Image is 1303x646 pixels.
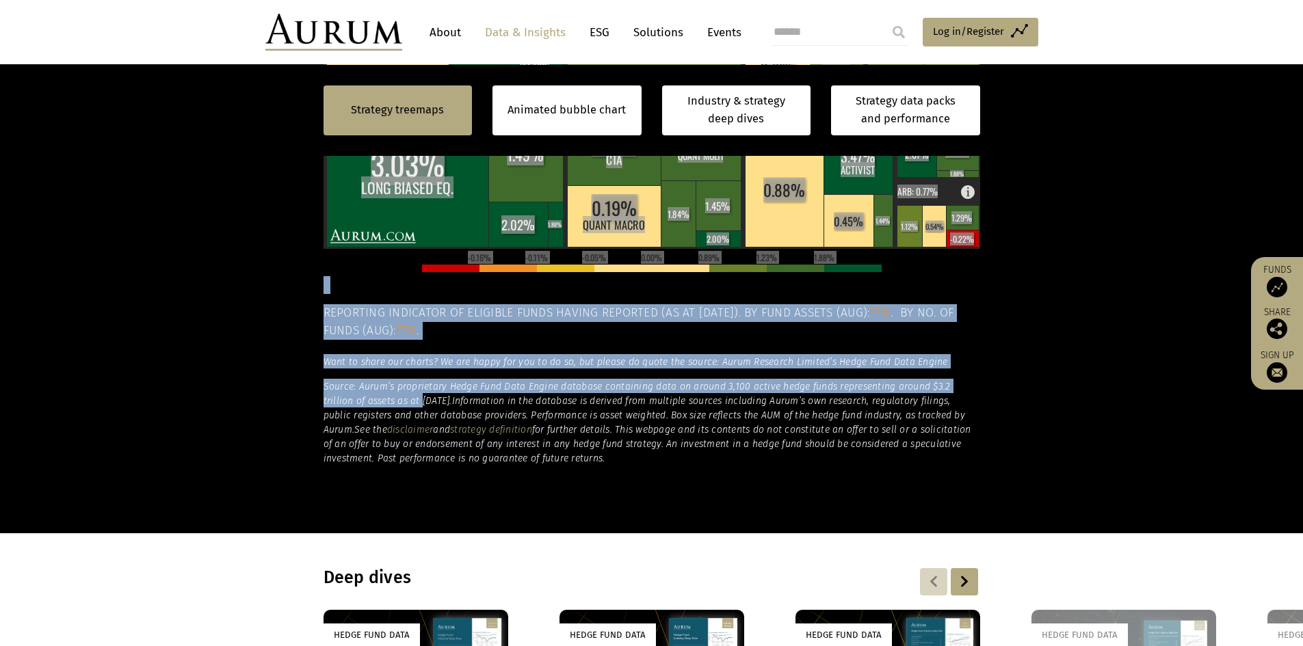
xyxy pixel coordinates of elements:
[324,395,965,435] em: Information in the database is derived from multiple sources including Aurum’s own research, regu...
[396,323,417,338] span: 77%
[1258,308,1296,339] div: Share
[265,14,402,51] img: Aurum
[1267,362,1287,383] img: Sign up to our newsletter
[423,20,468,45] a: About
[354,424,387,435] em: See the
[831,85,980,135] a: Strategy data packs and performance
[1031,623,1128,646] div: Hedge Fund Data
[324,424,971,464] em: for further details. This webpage and its contents do not constitute an offer to sell or a solici...
[627,20,690,45] a: Solutions
[324,567,804,588] h3: Deep dives
[933,23,1004,40] span: Log in/Register
[560,623,656,646] div: Hedge Fund Data
[387,424,434,435] a: disclaimer
[662,85,811,135] a: Industry & strategy deep dives
[324,623,420,646] div: Hedge Fund Data
[583,20,616,45] a: ESG
[351,101,444,119] a: Strategy treemaps
[450,424,532,435] a: strategy definition
[1258,349,1296,383] a: Sign up
[923,18,1038,46] a: Log in/Register
[324,381,951,407] em: Source: Aurum’s proprietary Hedge Fund Data Engine database containing data on around 3,100 activ...
[1267,319,1287,339] img: Share this post
[508,101,626,119] a: Animated bubble chart
[478,20,572,45] a: Data & Insights
[885,18,912,46] input: Submit
[700,20,741,45] a: Events
[869,306,891,320] span: 77%
[324,356,948,368] em: Want to share our charts? We are happy for you to do so, but please do quote the source: Aurum Re...
[1258,264,1296,297] a: Funds
[324,304,980,340] h5: Reporting indicator of eligible funds having reported (as at [DATE]). By fund assets (Aug): . By ...
[1267,277,1287,297] img: Access Funds
[795,623,892,646] div: Hedge Fund Data
[433,424,450,435] em: and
